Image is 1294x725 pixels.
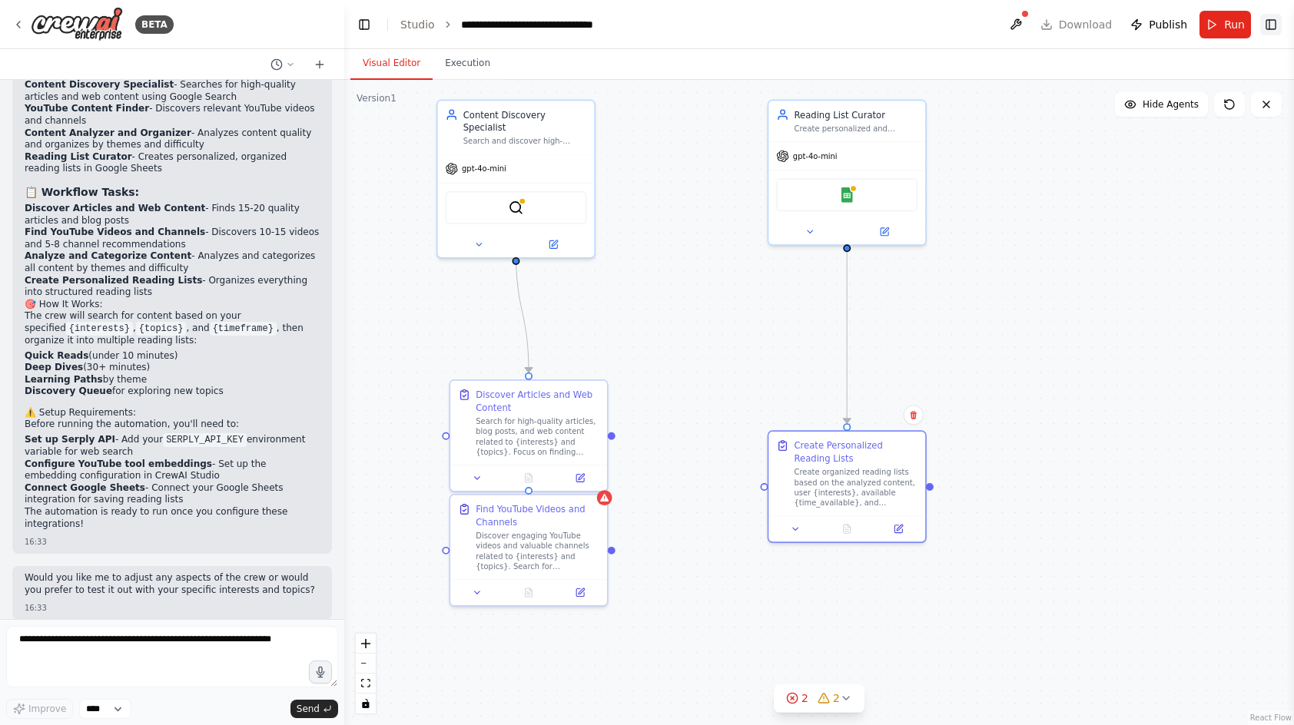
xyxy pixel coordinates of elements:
[768,99,927,246] div: Reading List CuratorCreate personalized and organized reading lists based on {interests}, {time_a...
[449,379,608,492] div: Discover Articles and Web ContentSearch for high-quality articles, blog posts, and web content re...
[517,237,589,252] button: Open in side panel
[400,17,634,32] nav: breadcrumb
[1199,11,1251,38] button: Run
[25,602,320,614] div: 16:33
[400,18,435,31] a: Studio
[356,674,376,694] button: fit view
[794,108,917,121] div: Reading List Curator
[31,7,123,41] img: Logo
[25,79,174,90] strong: Content Discovery Specialist
[801,690,808,706] span: 2
[25,250,320,274] li: - Analyzes and categorizes all content by themes and difficulty
[25,151,132,162] strong: Reading List Curator
[502,470,556,485] button: No output available
[25,79,320,103] li: - Searches for high-quality articles and web content using Google Search
[25,407,320,419] h2: ⚠️ Setup Requirements:
[25,227,320,250] li: - Discovers 10-15 videos and 5-8 channel recommendations
[25,310,320,346] p: The crew will search for content based on your specified , , and , then organize it into multiple...
[356,634,376,654] button: zoom in
[25,386,112,396] strong: Discovery Queue
[25,536,320,548] div: 16:33
[558,585,602,601] button: Open in side panel
[25,103,149,114] strong: YouTube Content Finder
[839,187,854,203] img: Google Sheets
[25,203,320,227] li: - Finds 15-20 quality articles and blog posts
[210,322,277,336] code: {timeframe}
[25,362,320,374] li: (30+ minutes)
[25,203,205,214] strong: Discover Articles and Web Content
[1124,11,1193,38] button: Publish
[25,434,115,445] strong: Set up Serply API
[356,654,376,674] button: zoom out
[28,703,66,715] span: Improve
[841,252,854,423] g: Edge from 8230f156-e794-4f69-a921-d0ce35b1c1dd to 2937ea6c-c7bb-4acb-a903-437743162b71
[463,137,587,147] div: Search and discover high-quality articles, videos, and podcasts based on {interests} and {topics}...
[449,494,608,607] div: Find YouTube Videos and ChannelsDiscover engaging YouTube videos and valuable channels related to...
[436,99,596,258] div: Content Discovery SpecialistSearch and discover high-quality articles, videos, and podcasts based...
[25,482,145,493] strong: Connect Google Sheets
[25,103,320,127] li: - Discovers relevant YouTube videos and channels
[476,389,599,414] div: Discover Articles and Web Content
[25,362,83,372] strong: Deep Dives
[1115,92,1208,117] button: Hide Agents
[163,433,247,447] code: SERPLY_API_KEY
[25,184,320,200] h3: 📋 Workflow Tasks:
[463,108,587,134] div: Content Discovery Specialist
[297,703,320,715] span: Send
[794,467,917,508] div: Create organized reading lists based on the analyzed content, user {interests}, available {time_a...
[794,124,917,134] div: Create personalized and organized reading lists based on {interests}, {time_available}, and {cont...
[25,151,320,175] li: - Creates personalized, organized reading lists in Google Sheets
[290,700,338,718] button: Send
[768,430,927,543] div: Create Personalized Reading ListsCreate organized reading lists based on the analyzed content, us...
[25,350,320,362] li: (under 10 minutes)
[462,164,506,174] span: gpt-4o-mini
[904,405,924,425] button: Delete node
[25,434,320,459] li: - Add your environment variable for web search
[357,92,396,104] div: Version 1
[25,299,320,311] h2: 🎯 How It Works:
[25,275,202,286] strong: Create Personalized Reading Lists
[877,521,921,537] button: Open in side panel
[509,252,535,372] g: Edge from 0788c13e-0954-4379-bdc3-047f73ecf6cd to aa305643-a4f1-46ea-98f1-e614e781b9e0
[476,531,599,571] div: Discover engaging YouTube videos and valuable channels related to {interests} and {topics}. Searc...
[502,585,556,601] button: No output available
[350,48,433,80] button: Visual Editor
[356,694,376,713] button: toggle interactivity
[833,690,840,706] span: 2
[433,48,503,80] button: Execution
[264,55,301,74] button: Switch to previous chat
[1149,17,1187,32] span: Publish
[1250,713,1292,722] a: React Flow attribution
[25,459,212,469] strong: Configure YouTube tool embeddings
[1224,17,1245,32] span: Run
[356,634,376,713] div: React Flow controls
[25,386,320,398] li: for exploring new topics
[25,350,88,361] strong: Quick Reads
[1143,98,1199,111] span: Hide Agents
[25,572,320,596] p: Would you like me to adjust any aspects of the crew or would you prefer to test it out with your ...
[25,227,205,237] strong: Find YouTube Videos and Channels
[820,521,874,537] button: No output available
[794,439,917,465] div: Create Personalized Reading Lists
[309,660,332,684] button: Click to speak your automation idea
[307,55,332,74] button: Start a new chat
[6,699,73,719] button: Improve
[136,322,187,336] code: {topics}
[135,15,174,34] div: BETA
[25,275,320,299] li: - Organizes everything into structured reading lists
[25,419,320,431] p: Before running the automation, you'll need to:
[774,684,864,713] button: 22
[509,200,524,215] img: SerplyWebSearchTool
[558,470,602,485] button: Open in side panel
[25,506,320,530] p: The automation is ready to run once you configure these integrations!
[476,503,599,528] div: Find YouTube Videos and Channels
[25,374,103,385] strong: Learning Paths
[25,127,320,151] li: - Analyzes content quality and organizes by themes and difficulty
[25,374,320,386] li: by theme
[793,151,838,161] span: gpt-4o-mini
[476,416,599,457] div: Search for high-quality articles, blog posts, and web content related to {interests} and {topics}...
[1260,14,1282,35] button: Show right sidebar
[66,322,133,336] code: {interests}
[25,482,320,506] li: - Connect your Google Sheets integration for saving reading lists
[25,127,191,138] strong: Content Analyzer and Organizer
